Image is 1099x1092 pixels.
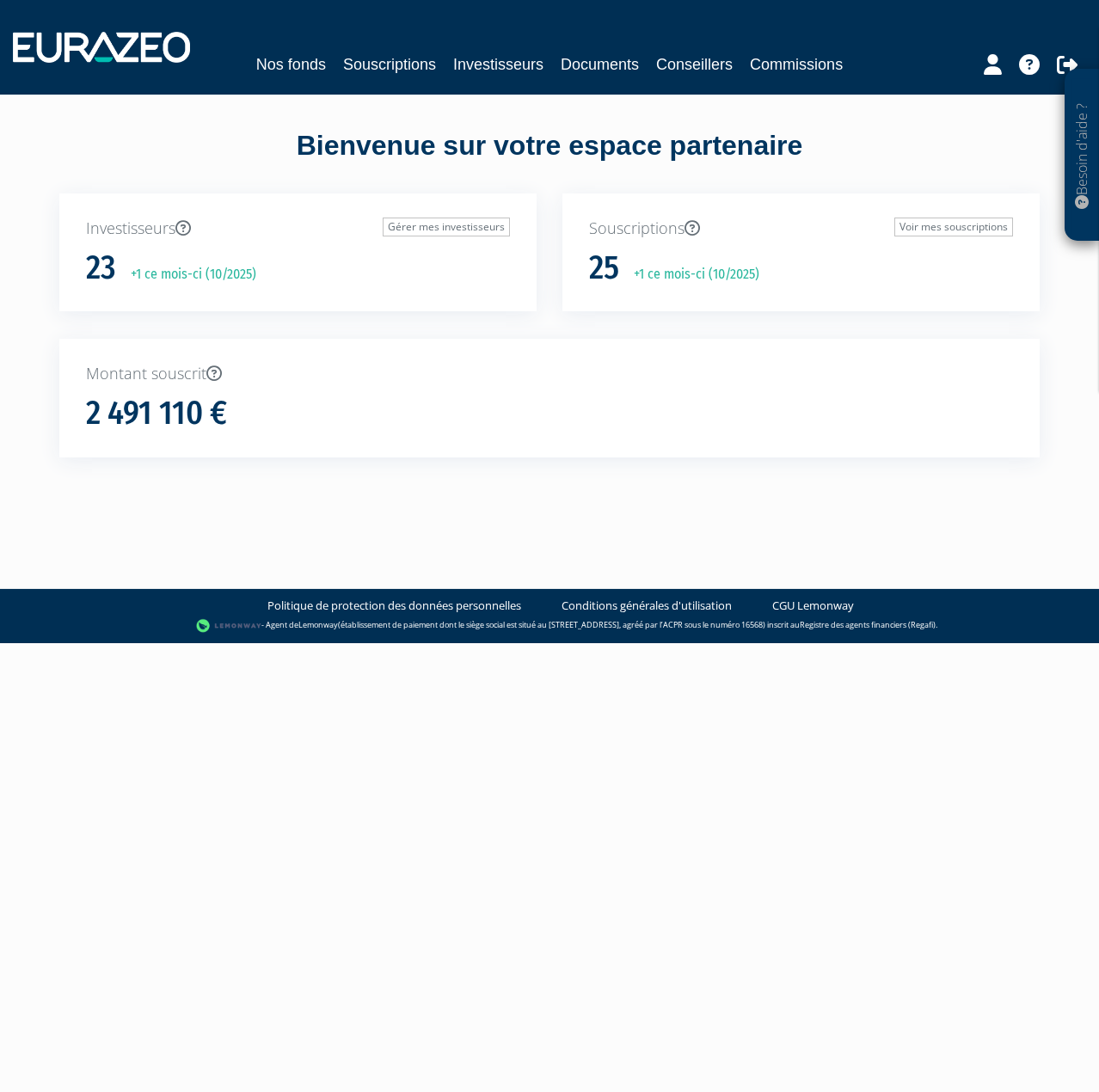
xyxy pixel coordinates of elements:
p: Besoin d'aide ? [1072,78,1092,233]
p: +1 ce mois-ci (10/2025) [622,265,759,285]
div: Bienvenue sur votre espace partenaire [46,126,1053,193]
p: Investisseurs [86,218,510,240]
img: 1732889491-logotype_eurazeo_blanc_rvb.png [13,32,190,63]
a: Investisseurs [453,52,543,77]
p: Souscriptions [589,218,1013,240]
a: Commissions [750,52,843,77]
a: Conditions générales d'utilisation [562,598,732,614]
a: CGU Lemonway [772,598,854,614]
div: - Agent de (établissement de paiement dont le siège social est situé au [STREET_ADDRESS], agréé p... [17,617,1082,635]
a: Voir mes souscriptions [894,218,1013,236]
p: Montant souscrit [86,363,1013,385]
a: Souscriptions [343,52,436,77]
a: Documents [561,52,639,77]
p: +1 ce mois-ci (10/2025) [119,265,256,285]
a: Politique de protection des données personnelles [267,598,521,614]
h1: 23 [86,250,116,286]
img: logo-lemonway.png [196,617,262,635]
h1: 25 [589,250,619,286]
a: Nos fonds [256,52,326,77]
a: Gérer mes investisseurs [383,218,510,236]
a: Lemonway [298,619,338,630]
h1: 2 491 110 € [86,396,227,432]
a: Registre des agents financiers (Regafi) [800,619,936,630]
a: Conseillers [656,52,733,77]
